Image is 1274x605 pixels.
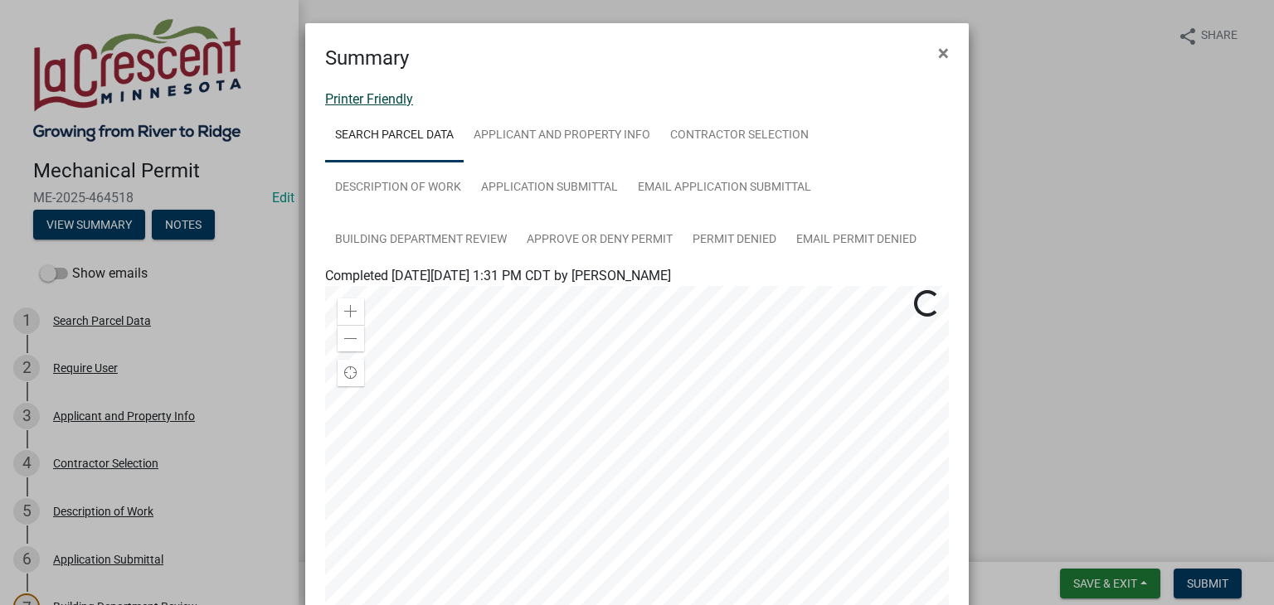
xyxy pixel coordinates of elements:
[938,41,949,65] span: ×
[683,214,786,267] a: Permit Denied
[325,214,517,267] a: Building Department Review
[338,298,364,325] div: Zoom in
[464,109,660,162] a: Applicant and Property Info
[325,162,471,215] a: Description of Work
[338,325,364,351] div: Zoom out
[517,214,683,267] a: Approve or deny permit
[325,268,671,283] span: Completed [DATE][DATE] 1:31 PM CDT by [PERSON_NAME]
[338,360,364,386] div: Find my location
[628,162,821,215] a: Email Application Submittal
[325,43,409,73] h4: Summary
[786,214,926,267] a: Email Permit Denied
[325,91,413,107] a: Printer Friendly
[471,162,628,215] a: Application Submittal
[925,30,962,76] button: Close
[325,109,464,162] a: Search Parcel Data
[660,109,819,162] a: Contractor Selection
